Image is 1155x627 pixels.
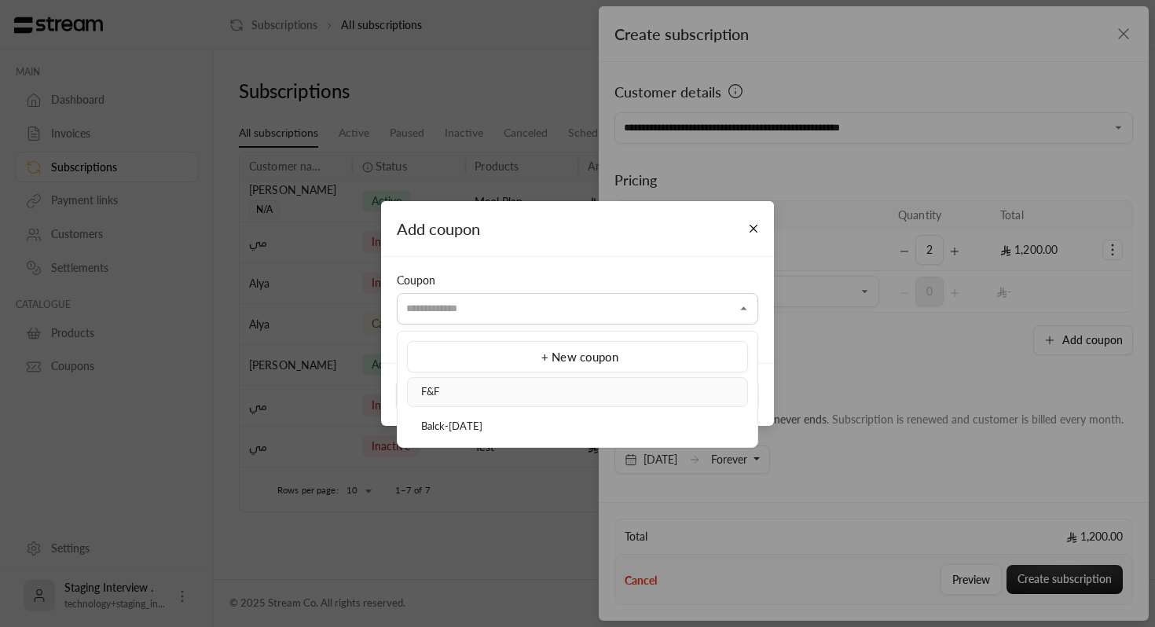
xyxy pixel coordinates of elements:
[735,299,753,318] button: Close
[421,420,482,432] span: Balck-[DATE]
[421,385,439,398] span: F&F
[740,215,768,243] button: Close
[541,350,618,364] span: + New coupon
[397,219,480,238] span: Add coupon
[397,273,758,288] div: Coupon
